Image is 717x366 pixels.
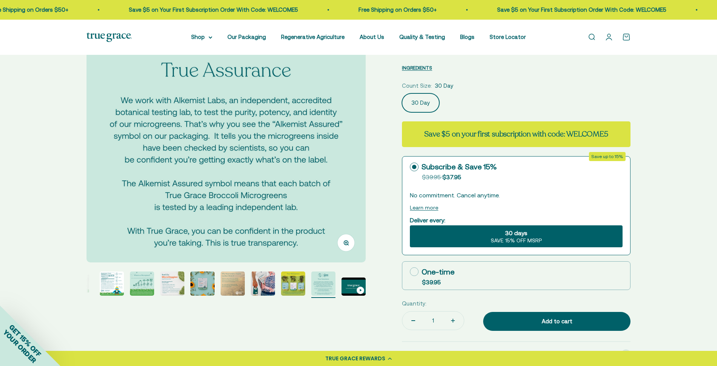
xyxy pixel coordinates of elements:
img: Regenerative Organic Certified (ROC) agriculture produces more nutritious and abundant food while... [221,271,245,296]
div: TRUE GRACE REWARDS [325,355,385,363]
strong: Save $5 on your first subscription with code: WELCOME5 [424,129,608,139]
button: Go to item 5 [190,271,215,298]
button: Go to item 2 [100,271,124,298]
a: Free Shipping on Orders $50+ [358,6,437,13]
img: We work with Alkemist Labs, an independent, accredited botanical testing lab, to test the purity,... [311,271,335,296]
button: Add to cart [483,312,630,331]
img: Our microgreens are grown in American soil and freeze-dried in small batches to capture the most ... [281,271,305,296]
img: These MicroVeggies are great for kids who need more greens in their daily diet. It's an easy way ... [100,271,124,296]
span: Product Description [402,349,454,358]
a: Quality & Testing [399,34,445,40]
label: Quantity: [402,299,426,308]
button: Go to item 7 [251,271,275,298]
button: Go to item 9 [311,271,335,298]
p: Save $5 on Your First Subscription Order With Code: WELCOME5 [129,5,298,14]
a: Blogs [460,34,474,40]
button: Go to item 3 [130,271,154,298]
summary: Shop [191,33,212,42]
button: Go to item 10 [342,278,366,298]
img: Microgreens are edible seedlings of vegetables & herbs. While used primarily in the restaurant in... [130,271,154,296]
a: About Us [360,34,384,40]
img: Kids Daily Superfood for Immune Health* - Regenerative Organic Certified (ROC) - Grown in nutrien... [160,271,184,296]
img: MicroVeggies in GK backpack Our microgreens may be tiny, but the way they’re grown makes a big di... [251,271,275,296]
button: Decrease quantity [402,312,424,330]
button: Go to item 6 [221,271,245,298]
button: Increase quantity [442,312,464,330]
div: Add to cart [498,317,615,326]
p: Save $5 on Your First Subscription Order With Code: WELCOME5 [497,5,666,14]
span: GET 15% OFF [8,323,43,358]
a: Regenerative Agriculture [281,34,345,40]
a: Store Locator [490,34,526,40]
span: YOUR ORDER [2,328,38,364]
legend: Count Size: [402,81,432,90]
summary: Product Description [402,342,630,366]
a: Our Packaging [227,34,266,40]
button: INGREDIENTS [402,63,432,72]
span: INGREDIENTS [402,65,432,71]
img: Our microgreens may be tiny, but the way they’re grown makes a big difference for the health of p... [190,271,215,296]
button: Go to item 4 [160,271,184,298]
button: Go to item 8 [281,271,305,298]
span: 30 Day [435,81,453,90]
